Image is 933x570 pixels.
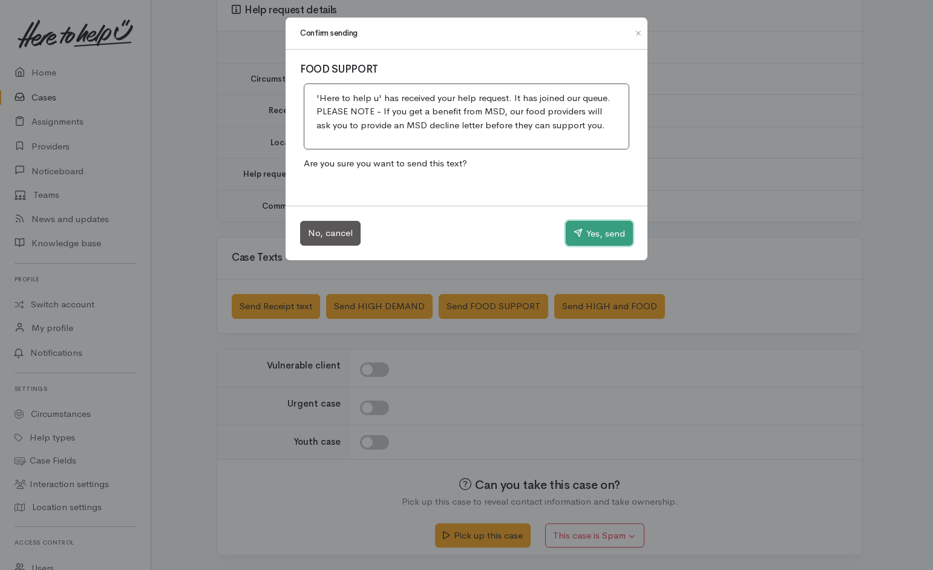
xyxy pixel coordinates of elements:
[316,91,617,133] p: 'Here to help u' has received your help request. It has joined our queue. PLEASE NOTE - If you ge...
[629,26,648,41] button: Close
[300,64,633,76] h3: FOOD SUPPORT
[566,221,633,246] button: Yes, send
[300,27,358,39] h1: Confirm sending
[300,221,361,246] button: No, cancel
[300,153,633,174] p: Are you sure you want to send this text?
